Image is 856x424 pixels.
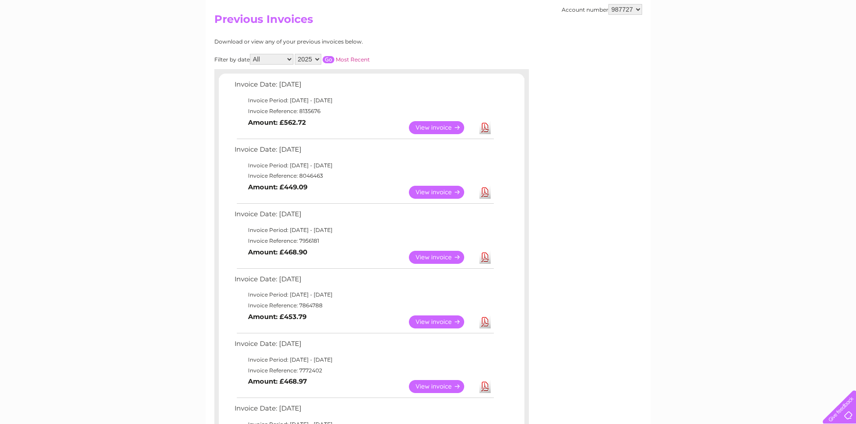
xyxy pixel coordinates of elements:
b: Amount: £562.72 [248,118,306,127]
div: Clear Business is a trading name of Verastar Limited (registered in [GEOGRAPHIC_DATA] No. 3667643... [216,5,641,44]
a: View [409,380,475,393]
td: Invoice Period: [DATE] - [DATE] [232,95,495,106]
a: Download [479,380,491,393]
td: Invoice Reference: 8135676 [232,106,495,117]
div: Account number [562,4,642,15]
a: Water [698,38,715,45]
td: Invoice Date: [DATE] [232,273,495,290]
td: Invoice Date: [DATE] [232,79,495,95]
td: Invoice Date: [DATE] [232,338,495,354]
a: View [409,315,475,328]
div: Filter by date [214,54,450,65]
img: logo.png [30,23,76,51]
a: Download [479,251,491,264]
td: Invoice Date: [DATE] [232,208,495,225]
b: Amount: £453.79 [248,313,306,321]
a: Contact [796,38,818,45]
td: Invoice Period: [DATE] - [DATE] [232,289,495,300]
a: 0333 014 3131 [687,4,749,16]
a: View [409,121,475,134]
a: Download [479,315,491,328]
h2: Previous Invoices [214,13,642,30]
td: Invoice Reference: 7956181 [232,236,495,246]
a: View [409,251,475,264]
a: Download [479,121,491,134]
a: View [409,186,475,199]
td: Invoice Period: [DATE] - [DATE] [232,225,495,236]
a: Energy [720,38,740,45]
td: Invoice Reference: 7864788 [232,300,495,311]
b: Amount: £449.09 [248,183,307,191]
td: Invoice Period: [DATE] - [DATE] [232,160,495,171]
a: Most Recent [336,56,370,63]
td: Invoice Reference: 8046463 [232,170,495,181]
td: Invoice Date: [DATE] [232,144,495,160]
a: Telecoms [745,38,772,45]
b: Amount: £468.90 [248,248,307,256]
td: Invoice Date: [DATE] [232,402,495,419]
a: Download [479,186,491,199]
td: Invoice Reference: 7772402 [232,365,495,376]
b: Amount: £468.97 [248,377,307,385]
div: Download or view any of your previous invoices below. [214,39,450,45]
a: Log out [826,38,847,45]
a: Blog [778,38,791,45]
td: Invoice Period: [DATE] - [DATE] [232,354,495,365]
